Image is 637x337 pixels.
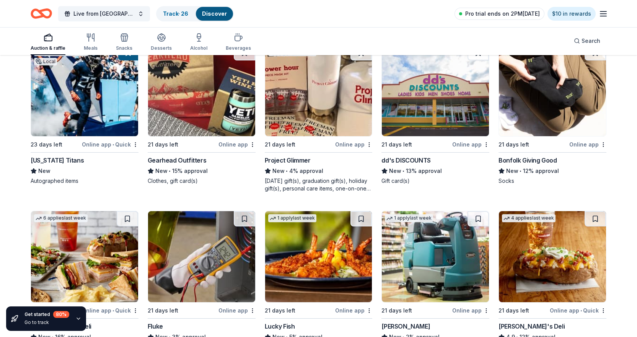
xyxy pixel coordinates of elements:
[31,30,65,55] button: Auction & raffle
[84,30,98,55] button: Meals
[218,306,256,315] div: Online app
[452,306,489,315] div: Online app
[53,311,69,318] div: 80 %
[148,322,163,331] div: Fluke
[268,214,316,222] div: 1 apply last week
[116,30,132,55] button: Snacks
[31,140,62,149] div: 23 days left
[24,311,69,318] div: Get started
[265,45,372,136] img: Image for Project Glimmer
[151,30,172,55] button: Desserts
[506,166,518,176] span: New
[389,166,401,176] span: New
[335,140,372,149] div: Online app
[381,306,412,315] div: 21 days left
[381,322,430,331] div: [PERSON_NAME]
[382,211,489,302] img: Image for Tennant
[272,166,285,176] span: New
[499,45,606,136] img: Image for Bonfolk Giving Good
[31,45,138,136] img: Image for Tennessee Titans
[148,45,255,136] img: Image for Gearhead Outfitters
[265,140,295,149] div: 21 days left
[116,45,132,51] div: Snacks
[148,140,178,149] div: 21 days left
[381,140,412,149] div: 21 days left
[580,308,582,314] span: •
[169,168,171,174] span: •
[265,306,295,315] div: 21 days left
[31,156,84,165] div: [US_STATE] Titans
[335,306,372,315] div: Online app
[568,33,606,49] button: Search
[265,166,373,176] div: 4% approval
[148,45,256,185] a: Image for Gearhead Outfitters21 days leftOnline appGearhead OutfittersNew•15% approvalClothes, gi...
[381,177,489,185] div: Gift card(s)
[31,45,65,51] div: Auction & raffle
[403,168,405,174] span: •
[499,177,606,185] div: Socks
[31,5,52,23] a: Home
[84,45,98,51] div: Meals
[582,36,600,46] span: Search
[569,140,606,149] div: Online app
[148,177,256,185] div: Clothes, gift card(s)
[112,142,114,148] span: •
[499,140,529,149] div: 21 days left
[265,45,373,192] a: Image for Project Glimmer1 applylast week21 days leftOnline appProject GlimmerNew•4% approval[DAT...
[202,10,227,17] a: Discover
[381,166,489,176] div: 13% approval
[455,8,544,20] a: Pro trial ends on 2PM[DATE]
[385,214,433,222] div: 1 apply last week
[381,156,430,165] div: dd's DISCOUNTS
[226,45,251,51] div: Beverages
[190,30,207,55] button: Alcohol
[31,211,138,302] img: Image for McAlister's Deli
[38,166,51,176] span: New
[73,9,135,18] span: Live from [GEOGRAPHIC_DATA]: Valor 4 Veterans Benefiting Folds of Honor
[218,140,256,149] div: Online app
[499,306,529,315] div: 21 days left
[226,30,251,55] button: Beverages
[82,140,138,149] div: Online app Quick
[151,45,172,51] div: Desserts
[265,211,372,302] img: Image for Lucky Fish
[499,156,557,165] div: Bonfolk Giving Good
[265,156,311,165] div: Project Glimmer
[148,306,178,315] div: 21 days left
[190,45,207,51] div: Alcohol
[148,166,256,176] div: 15% approval
[520,168,522,174] span: •
[31,45,138,185] a: Image for Tennessee Titans2 applieslast weekLocal23 days leftOnline app•Quick[US_STATE] TitansNew...
[452,140,489,149] div: Online app
[34,58,57,65] div: Local
[465,9,540,18] span: Pro trial ends on 2PM[DATE]
[286,168,288,174] span: •
[265,322,295,331] div: Lucky Fish
[58,6,150,21] button: Live from [GEOGRAPHIC_DATA]: Valor 4 Veterans Benefiting Folds of Honor
[163,10,188,17] a: Track· 26
[499,166,606,176] div: 12% approval
[31,177,138,185] div: Autographed items
[382,45,489,136] img: Image for dd's DISCOUNTS
[502,214,556,222] div: 4 applies last week
[265,177,373,192] div: [DATE] gift(s), graduation gift(s), holiday gift(s), personal care items, one-on-one career coach...
[381,45,489,185] a: Image for dd's DISCOUNTS21 days leftOnline appdd's DISCOUNTSNew•13% approvalGift card(s)
[156,6,234,21] button: Track· 26Discover
[34,214,88,222] div: 6 applies last week
[24,319,69,326] div: Go to track
[155,166,168,176] span: New
[148,156,206,165] div: Gearhead Outfitters
[499,322,565,331] div: [PERSON_NAME]'s Deli
[499,211,606,302] img: Image for Jason's Deli
[550,306,606,315] div: Online app Quick
[499,45,606,185] a: Image for Bonfolk Giving Good21 days leftOnline appBonfolk Giving GoodNew•12% approvalSocks
[148,211,255,302] img: Image for Fluke
[547,7,596,21] a: $10 in rewards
